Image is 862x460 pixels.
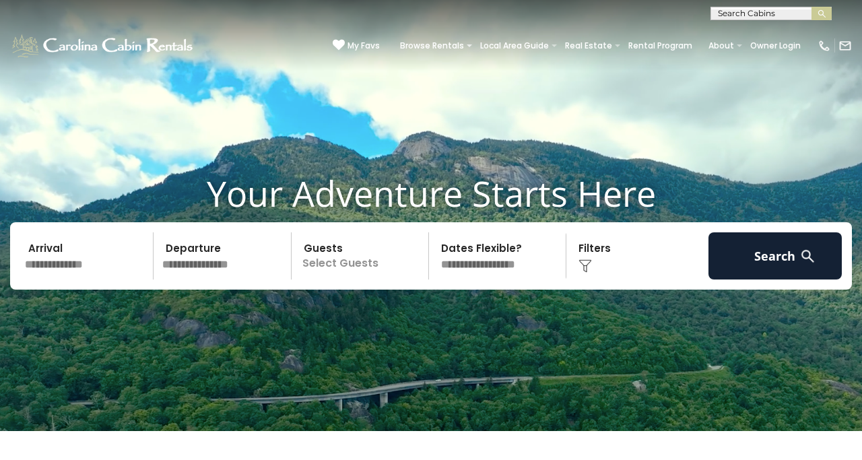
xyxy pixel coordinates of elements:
[838,39,852,53] img: mail-regular-white.png
[743,36,807,55] a: Owner Login
[622,36,699,55] a: Rental Program
[10,172,852,214] h1: Your Adventure Starts Here
[296,232,428,280] p: Select Guests
[578,259,592,273] img: filter--v1.png
[708,232,842,280] button: Search
[702,36,741,55] a: About
[799,248,816,265] img: search-regular-white.png
[393,36,471,55] a: Browse Rentals
[333,39,380,53] a: My Favs
[10,32,197,59] img: White-1-1-2.png
[558,36,619,55] a: Real Estate
[818,39,831,53] img: phone-regular-white.png
[473,36,556,55] a: Local Area Guide
[347,40,380,52] span: My Favs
